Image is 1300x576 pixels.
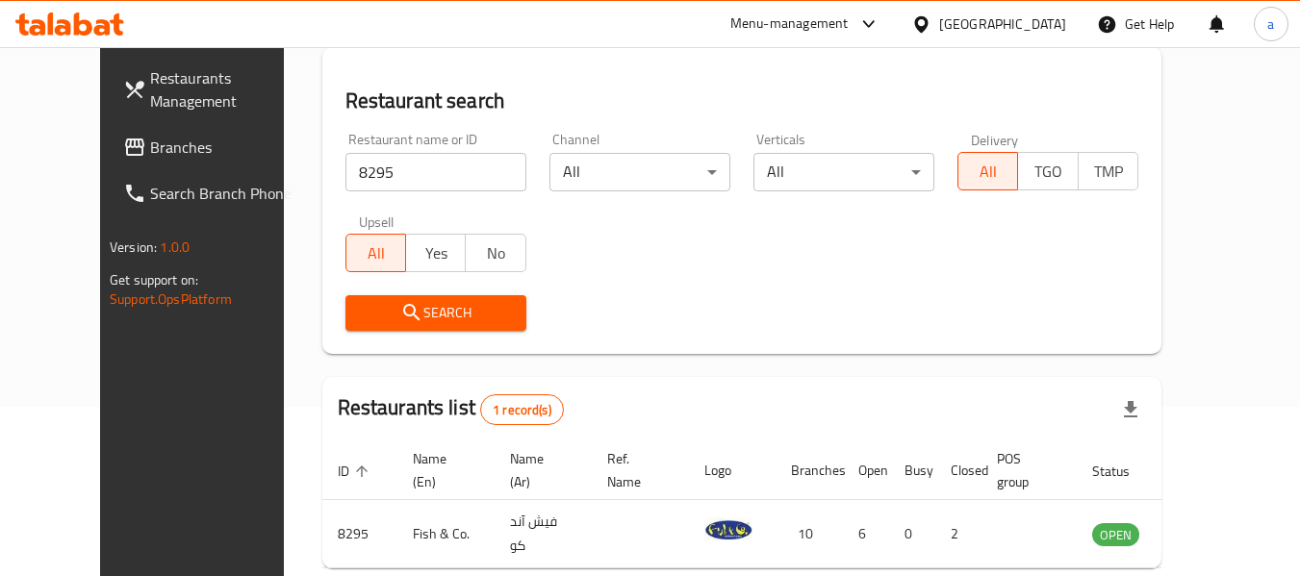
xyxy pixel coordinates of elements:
span: Status [1092,460,1155,483]
td: 2 [935,500,981,568]
span: No [473,239,518,267]
a: Search Branch Phone [108,170,318,216]
span: POS group [997,447,1054,493]
span: Version: [110,235,157,260]
td: فيش آند كو [495,500,592,568]
span: a [1267,13,1274,35]
th: Logo [689,441,776,500]
span: 1 record(s) [481,401,563,419]
span: Name (Ar) [510,447,569,493]
a: Restaurants Management [108,55,318,124]
h2: Restaurant search [345,87,1138,115]
div: [GEOGRAPHIC_DATA] [939,13,1066,35]
span: Search [361,301,511,325]
span: 1.0.0 [160,235,190,260]
span: All [354,239,398,267]
button: All [345,234,406,272]
span: ID [338,460,374,483]
span: Name (En) [413,447,472,493]
div: All [753,153,934,191]
table: enhanced table [322,441,1244,568]
label: Delivery [971,133,1019,146]
a: Branches [108,124,318,170]
div: All [549,153,730,191]
button: TGO [1017,152,1078,190]
span: Search Branch Phone [150,182,302,205]
th: Busy [889,441,935,500]
td: Fish & Co. [397,500,495,568]
span: Branches [150,136,302,159]
div: OPEN [1092,523,1139,546]
span: Yes [414,239,458,267]
button: TMP [1078,152,1138,190]
th: Closed [935,441,981,500]
input: Search for restaurant name or ID.. [345,153,526,191]
span: Restaurants Management [150,66,302,113]
span: TMP [1086,158,1131,186]
button: Search [345,295,526,331]
td: 6 [843,500,889,568]
button: No [465,234,525,272]
th: Open [843,441,889,500]
td: 10 [776,500,843,568]
button: All [957,152,1018,190]
th: Branches [776,441,843,500]
span: Get support on: [110,267,198,292]
button: Yes [405,234,466,272]
span: All [966,158,1010,186]
div: Export file [1108,387,1154,433]
span: TGO [1026,158,1070,186]
td: 8295 [322,500,397,568]
h2: Restaurants list [338,393,564,425]
a: Support.OpsPlatform [110,287,232,312]
td: 0 [889,500,935,568]
label: Upsell [359,214,395,228]
span: OPEN [1092,524,1139,546]
span: Ref. Name [607,447,666,493]
img: Fish & Co. [704,506,752,554]
div: Menu-management [730,13,849,36]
